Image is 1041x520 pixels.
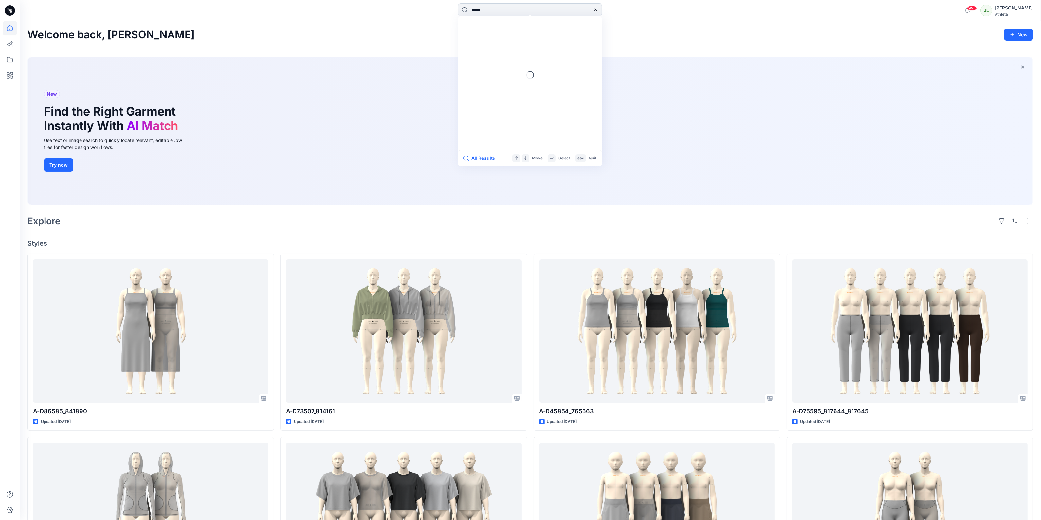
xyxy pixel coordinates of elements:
span: 99+ [967,6,977,11]
div: [PERSON_NAME] [995,4,1033,12]
p: Quit [589,155,596,162]
span: New [47,90,57,98]
span: AI Match [127,119,178,133]
p: Updated [DATE] [294,418,324,425]
h1: Find the Right Garment Instantly With [44,104,181,133]
div: JL [980,5,992,16]
button: Try now [44,158,73,172]
p: A-D75595_817644_817645 [792,407,1028,416]
p: A-D73507_814161 [286,407,521,416]
p: A-D86585_841890 [33,407,268,416]
p: Select [558,155,570,162]
button: New [1004,29,1033,41]
p: Updated [DATE] [41,418,71,425]
div: Use text or image search to quickly locate relevant, editable .bw files for faster design workflows. [44,137,191,151]
h2: Explore [27,216,61,226]
p: Move [532,155,543,162]
p: Updated [DATE] [800,418,830,425]
a: A-D45854_765663 [539,259,775,403]
a: A-D86585_841890 [33,259,268,403]
p: Updated [DATE] [547,418,577,425]
p: A-D45854_765663 [539,407,775,416]
button: All Results [463,154,499,162]
a: A-D75595_817644_817645 [792,259,1028,403]
div: Athleta [995,12,1033,17]
h2: Welcome back, [PERSON_NAME] [27,29,195,41]
p: esc [577,155,584,162]
a: A-D73507_814161 [286,259,521,403]
h4: Styles [27,239,1033,247]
